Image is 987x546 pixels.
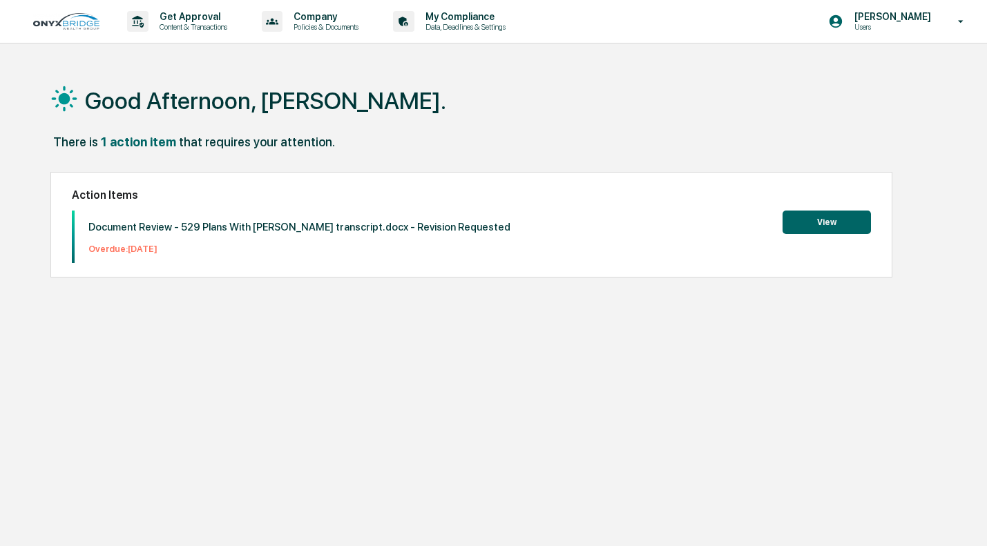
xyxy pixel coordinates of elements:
[88,221,510,233] p: Document Review - 529 Plans With [PERSON_NAME] transcript.docx - Revision Requested
[179,135,335,149] div: that requires your attention.
[843,22,938,32] p: Users
[88,244,510,254] p: Overdue: [DATE]
[101,135,176,149] div: 1 action item
[53,135,98,149] div: There is
[33,13,99,30] img: logo
[843,11,938,22] p: [PERSON_NAME]
[783,215,871,228] a: View
[282,11,365,22] p: Company
[414,22,512,32] p: Data, Deadlines & Settings
[783,211,871,234] button: View
[148,11,234,22] p: Get Approval
[282,22,365,32] p: Policies & Documents
[414,11,512,22] p: My Compliance
[72,188,871,202] h2: Action Items
[148,22,234,32] p: Content & Transactions
[85,87,446,115] h1: Good Afternoon, [PERSON_NAME].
